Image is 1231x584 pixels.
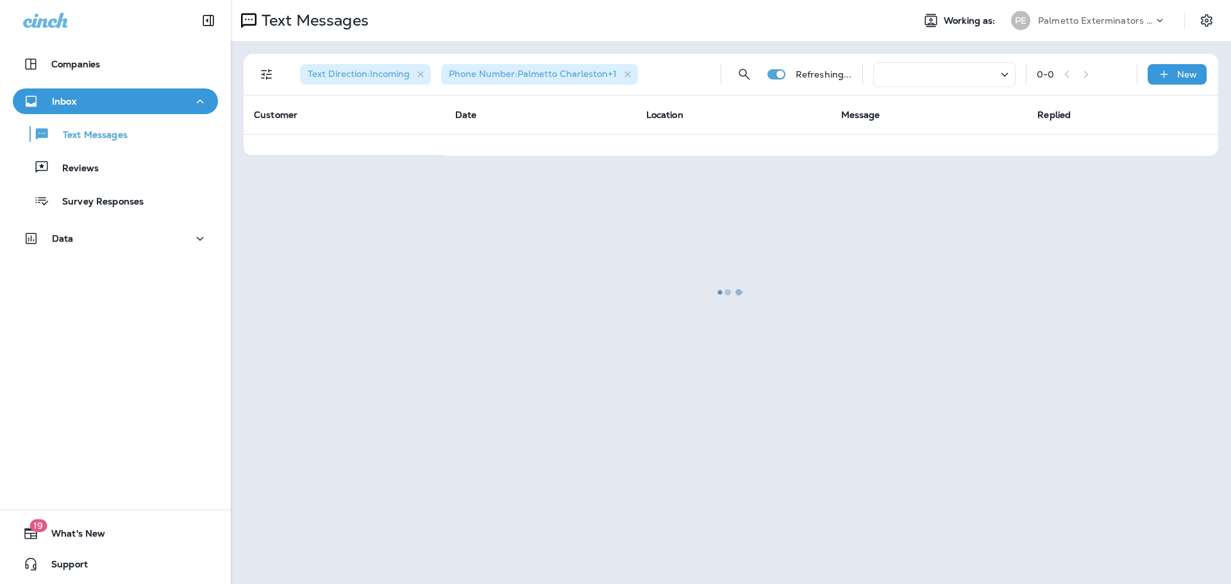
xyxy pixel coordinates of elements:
[13,51,218,77] button: Companies
[13,121,218,147] button: Text Messages
[38,528,105,544] span: What's New
[13,521,218,546] button: 19What's New
[1177,69,1197,79] p: New
[38,559,88,574] span: Support
[13,551,218,577] button: Support
[49,163,99,175] p: Reviews
[52,96,76,106] p: Inbox
[13,88,218,114] button: Inbox
[13,187,218,214] button: Survey Responses
[13,154,218,181] button: Reviews
[29,519,47,532] span: 19
[50,129,128,142] p: Text Messages
[52,233,74,244] p: Data
[13,226,218,251] button: Data
[51,59,100,69] p: Companies
[190,8,226,33] button: Collapse Sidebar
[49,196,144,208] p: Survey Responses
